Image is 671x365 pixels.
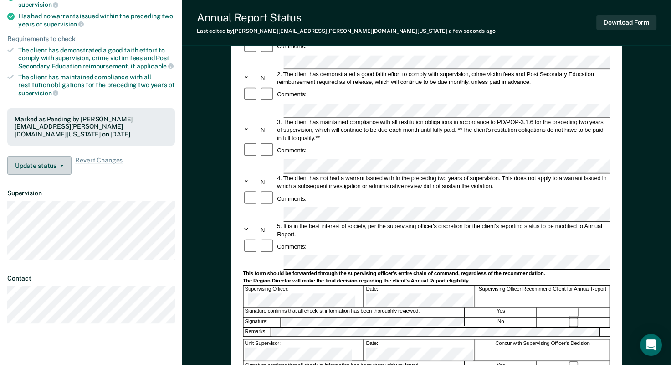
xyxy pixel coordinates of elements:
div: Signature: [244,318,281,328]
span: supervision [18,89,58,97]
dt: Contact [7,275,175,282]
div: Comments: [276,243,308,250]
div: Yes [465,308,537,317]
div: Unit Supervisor: [244,339,364,360]
div: N [259,226,276,234]
div: Marked as Pending by [PERSON_NAME][EMAIL_ADDRESS][PERSON_NAME][DOMAIN_NAME][US_STATE] on [DATE]. [15,115,168,138]
div: Last edited by [PERSON_NAME][EMAIL_ADDRESS][PERSON_NAME][DOMAIN_NAME][US_STATE] [197,28,496,34]
div: Has had no warrants issued within the preceding two years of [18,12,175,28]
dt: Supervision [7,189,175,197]
span: supervision [18,1,58,8]
div: Y [243,226,259,234]
div: Y [243,178,259,186]
div: Date: [365,339,475,360]
button: Update status [7,156,72,175]
div: N [259,178,276,186]
div: 4. The client has not had a warrant issued with in the preceding two years of supervision. This d... [276,174,610,190]
div: Requirements to check [7,35,175,43]
div: The Region Director will make the final decision regarding the client's Annual Report eligibility [243,277,610,284]
button: Download Form [596,15,656,30]
div: Signature confirms that all checklist information has been thoroughly reviewed. [244,308,465,317]
div: Y [243,74,259,82]
div: Annual Report Status [197,11,496,24]
span: Revert Changes [75,156,123,175]
span: supervision [44,21,84,28]
div: 5. It is in the best interest of society, per the supervising officer's discretion for the client... [276,222,610,238]
div: Supervising Officer Recommend Client for Annual Report [476,286,610,307]
div: The client has maintained compliance with all restitution obligations for the preceding two years of [18,73,175,97]
div: 3. The client has maintained compliance with all restitution obligations in accordance to PD/POP-... [276,118,610,142]
span: applicable [137,63,174,70]
div: Remarks: [244,328,271,336]
div: Comments: [276,42,308,50]
div: Comments: [276,146,308,154]
div: N [259,74,276,82]
div: Concur with Supervising Officer's Decision [476,339,610,360]
div: This form should be forwarded through the supervising officer's entire chain of command, regardle... [243,270,610,277]
div: 2. The client has demonstrated a good faith effort to comply with supervision, crime victim fees ... [276,70,610,86]
div: Date: [365,286,475,307]
div: N [259,126,276,134]
div: Y [243,126,259,134]
div: Supervising Officer: [244,286,364,307]
div: Comments: [276,195,308,203]
span: a few seconds ago [449,28,496,34]
div: The client has demonstrated a good faith effort to comply with supervision, crime victim fees and... [18,47,175,70]
div: No [465,318,537,328]
div: Open Intercom Messenger [640,334,662,356]
div: Comments: [276,91,308,99]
